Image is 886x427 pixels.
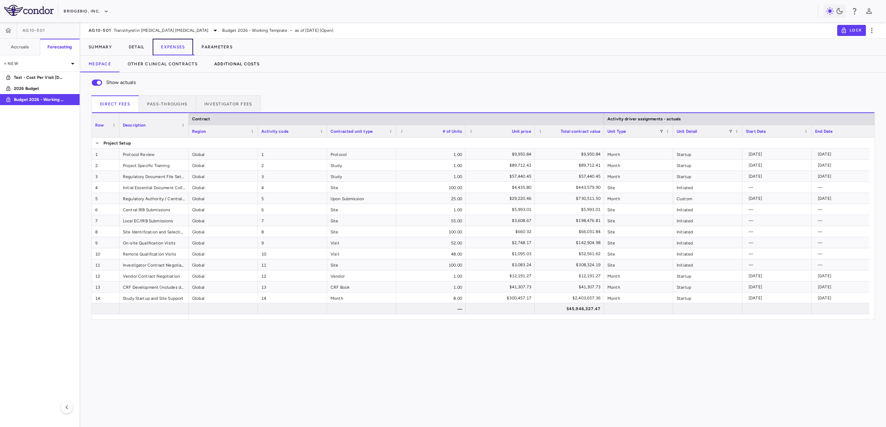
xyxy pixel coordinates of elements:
[119,182,189,193] div: Initial Essential Document Collection
[295,27,333,34] span: as of [DATE] (Open)
[749,149,808,160] div: [DATE]
[119,248,189,259] div: Remote Qualification Visits
[541,149,600,160] div: $9,950.84
[541,193,600,204] div: $730,511.50
[396,149,465,159] div: 1.00
[604,237,673,248] div: Site
[92,259,119,270] div: 11
[123,123,146,128] span: Description
[396,204,465,215] div: 1.00
[119,149,189,159] div: Protocol Review
[396,160,465,170] div: 1.00
[818,149,877,160] div: [DATE]
[472,215,531,226] div: $3,608.67
[189,293,258,303] div: Global
[472,248,531,259] div: $1,095.03
[222,27,287,34] span: Budget 2026 - Working Template
[472,293,531,304] div: $300,457.17
[327,281,396,292] div: CRF Book
[396,226,465,237] div: 100.00
[3,61,69,67] p: New
[114,27,208,34] span: Transthyretin [MEDICAL_DATA] [MEDICAL_DATA]
[189,259,258,270] div: Global
[47,44,72,50] h6: Forecasting
[541,182,600,193] div: $443,579.90
[604,281,673,292] div: Month
[331,129,373,134] span: Contracted unit type
[189,237,258,248] div: Global
[673,226,742,237] div: Initiated
[189,248,258,259] div: Global
[103,138,131,149] span: Project Setup
[327,149,396,159] div: Protocol
[258,193,327,204] div: 5
[258,171,327,182] div: 3
[749,281,808,293] div: [DATE]
[749,293,808,304] div: [DATE]
[92,237,119,248] div: 9
[673,281,742,292] div: Startup
[818,226,877,237] div: —
[815,129,833,134] span: End Date
[818,293,877,304] div: [DATE]
[119,281,189,292] div: CRF Development (includes development of Annotated CRF)
[80,56,119,72] button: Medpace
[396,303,465,314] div: —
[189,171,258,182] div: Global
[396,270,465,281] div: 1.00
[541,160,600,171] div: $89,712.41
[189,226,258,237] div: Global
[541,303,600,314] div: $45,946,327.47
[192,117,210,121] span: Contract
[189,160,258,170] div: Global
[673,149,742,159] div: Startup
[604,204,673,215] div: Site
[189,149,258,159] div: Global
[92,248,119,259] div: 10
[837,25,866,36] button: Lock
[472,204,531,215] div: $5,993.01
[14,85,65,92] p: 2026 Budget
[258,270,327,281] div: 12
[119,56,206,72] button: Other Clinical Contracts
[258,226,327,237] div: 8
[258,160,327,170] div: 2
[472,182,531,193] div: $4,435.80
[89,28,111,33] span: AG10-501
[396,281,465,292] div: 1.00
[119,270,189,281] div: Vendor Contract Negotiation
[327,226,396,237] div: Site
[673,204,742,215] div: Initiated
[512,129,532,134] span: Unit price
[396,293,465,303] div: 8.00
[818,171,877,182] div: [DATE]
[206,56,268,72] button: Additional Costs
[818,248,877,259] div: —
[119,204,189,215] div: Central IRB Submissions
[607,117,681,121] span: Activity driver assignments - actuals
[192,129,206,134] span: Region
[749,237,808,248] div: —
[396,193,465,204] div: 25.00
[541,226,600,237] div: $66,031.84
[258,237,327,248] div: 9
[327,215,396,226] div: Site
[818,281,877,293] div: [DATE]
[120,39,153,55] button: Detail
[472,149,531,160] div: $9,950.84
[749,171,808,182] div: [DATE]
[604,248,673,259] div: Site
[92,171,119,182] div: 3
[258,182,327,193] div: 4
[604,182,673,193] div: Site
[258,149,327,159] div: 1
[189,215,258,226] div: Global
[749,182,808,193] div: —
[258,293,327,303] div: 14
[327,204,396,215] div: Site
[472,281,531,293] div: $41,307.73
[258,281,327,292] div: 13
[604,149,673,159] div: Month
[673,215,742,226] div: Initiated
[14,74,65,81] p: Test - Cost Per Visit [DATE]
